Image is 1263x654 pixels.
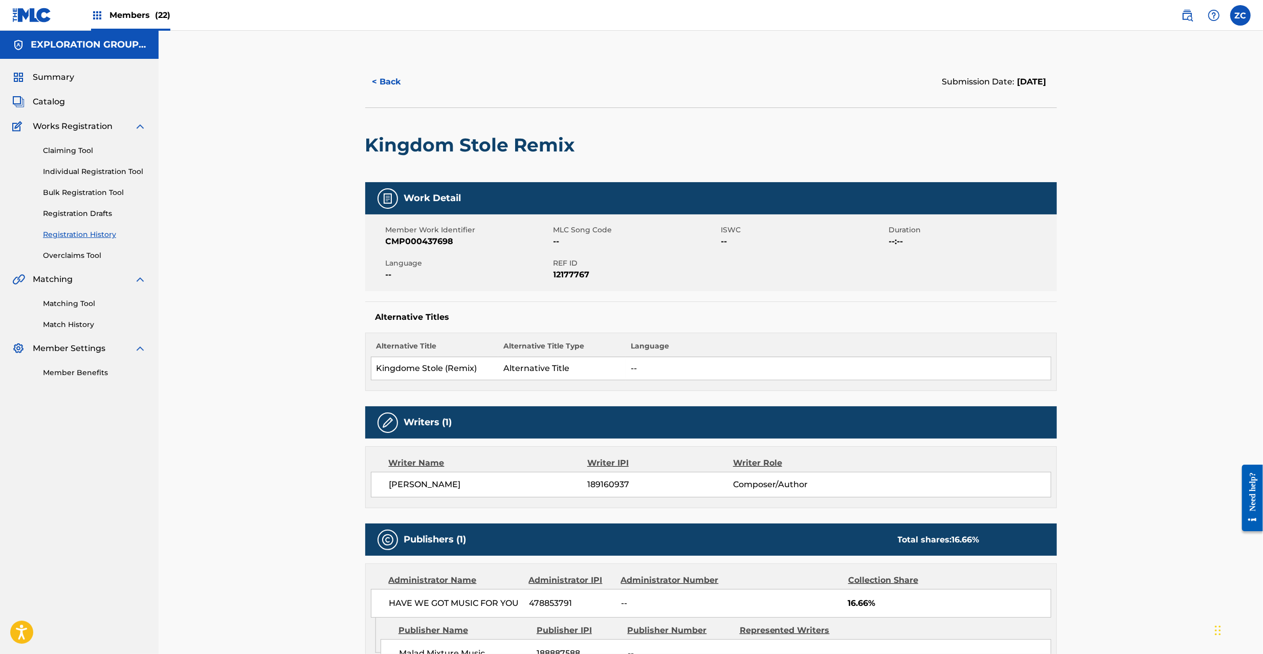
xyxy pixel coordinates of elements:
a: CatalogCatalog [12,96,65,108]
span: Works Registration [33,120,113,133]
img: Work Detail [382,192,394,205]
button: < Back [365,69,427,95]
div: Administrator IPI [529,574,613,586]
div: Writer Name [389,457,588,469]
h2: Kingdom Stole Remix [365,134,580,157]
img: Member Settings [12,342,25,355]
h5: EXPLORATION GROUP LLC [31,39,146,51]
div: Publisher IPI [537,624,620,637]
span: Members [109,9,170,21]
img: Publishers [382,534,394,546]
span: -- [553,235,719,248]
img: Summary [12,71,25,83]
a: Registration History [43,229,146,240]
td: -- [626,357,1051,380]
a: SummarySummary [12,71,74,83]
a: Claiming Tool [43,145,146,156]
a: Matching Tool [43,298,146,309]
div: Help [1204,5,1224,26]
img: Catalog [12,96,25,108]
span: [PERSON_NAME] [389,478,588,491]
span: HAVE WE GOT MUSIC FOR YOU [389,597,522,609]
iframe: Resource Center [1234,457,1263,539]
th: Alternative Title Type [498,341,626,357]
span: --:-- [889,235,1054,248]
div: Represented Writers [740,624,844,637]
img: Matching [12,273,25,286]
iframe: Chat Widget [1212,605,1263,654]
img: search [1181,9,1193,21]
span: 16.66% [848,597,1051,609]
td: Kingdome Stole (Remix) [371,357,498,380]
th: Language [626,341,1051,357]
img: expand [134,342,146,355]
span: Member Settings [33,342,105,355]
img: expand [134,273,146,286]
div: Total shares: [898,534,980,546]
span: Matching [33,273,73,286]
span: 478853791 [529,597,613,609]
div: Publisher Number [628,624,732,637]
th: Alternative Title [371,341,498,357]
span: Member Work Identifier [386,225,551,235]
span: -- [721,235,887,248]
div: Submission Date: [942,76,1047,88]
span: MLC Song Code [553,225,719,235]
div: Writer Role [733,457,866,469]
img: Writers [382,417,394,429]
td: Alternative Title [498,357,626,380]
span: REF ID [553,258,719,269]
a: Public Search [1177,5,1198,26]
span: 12177767 [553,269,719,281]
a: Overclaims Tool [43,250,146,261]
span: -- [386,269,551,281]
span: Catalog [33,96,65,108]
span: Composer/Author [733,478,866,491]
img: Works Registration [12,120,26,133]
img: MLC Logo [12,8,52,23]
div: Drag [1215,615,1221,646]
a: Member Benefits [43,367,146,378]
a: Bulk Registration Tool [43,187,146,198]
div: Collection Share [848,574,947,586]
div: User Menu [1230,5,1251,26]
div: Writer IPI [587,457,733,469]
span: (22) [155,10,170,20]
img: expand [134,120,146,133]
span: Summary [33,71,74,83]
a: Registration Drafts [43,208,146,219]
h5: Work Detail [404,192,461,204]
span: -- [621,597,727,609]
img: Accounts [12,39,25,51]
span: Duration [889,225,1054,235]
img: Top Rightsholders [91,9,103,21]
span: 16.66 % [952,535,980,544]
a: Individual Registration Tool [43,166,146,177]
h5: Writers (1) [404,417,452,428]
div: Publisher Name [398,624,529,637]
span: Language [386,258,551,269]
span: [DATE] [1015,77,1047,86]
h5: Alternative Titles [375,312,1047,322]
h5: Publishers (1) [404,534,467,546]
div: Administrator Number [621,574,727,586]
span: CMP000437698 [386,235,551,248]
img: help [1208,9,1220,21]
div: Administrator Name [389,574,521,586]
span: 189160937 [587,478,733,491]
a: Match History [43,319,146,330]
span: ISWC [721,225,887,235]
